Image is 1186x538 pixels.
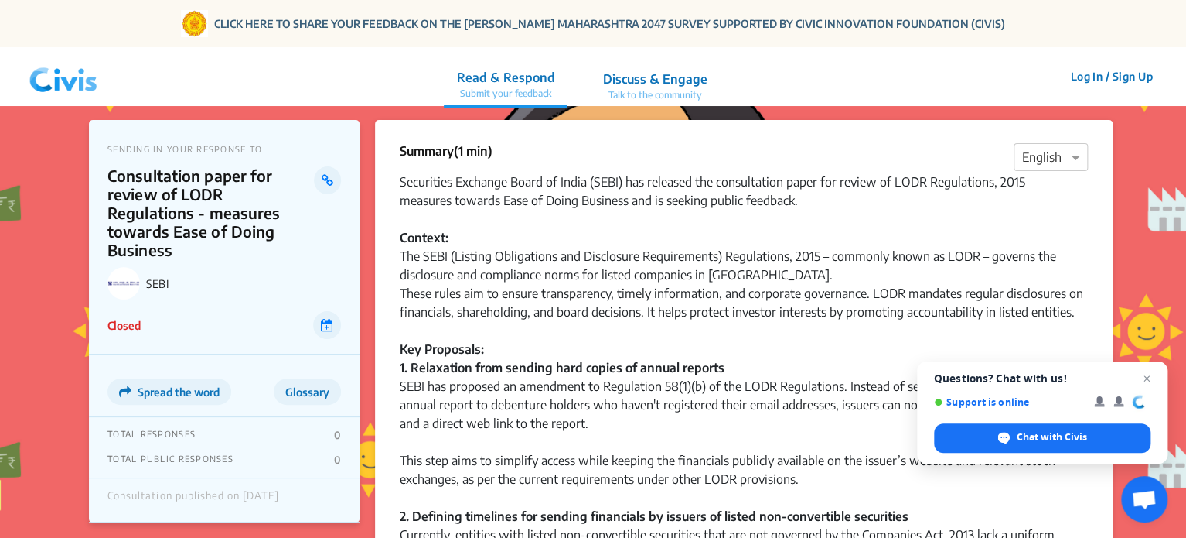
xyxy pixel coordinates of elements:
[1060,64,1163,88] button: Log In / Sign Up
[274,379,341,405] button: Glossary
[285,386,329,399] span: Glossary
[181,10,208,37] img: Gom Logo
[334,454,341,466] p: 0
[107,379,231,405] button: Spread the word
[400,247,1088,284] div: The SEBI (Listing Obligations and Disclosure Requirements) Regulations, 2015 – commonly known as ...
[23,53,104,100] img: navlogo.png
[1017,430,1087,444] span: Chat with Civis
[400,230,448,245] strong: Context:
[602,88,707,102] p: Talk to the community
[400,284,1088,340] div: These rules aim to ensure transparency, timely information, and corporate governance. LODR mandat...
[934,423,1150,453] span: Chat with Civis
[934,372,1150,385] span: Questions? Chat with us!
[107,317,141,334] p: Closed
[400,142,492,160] p: Summary
[107,490,279,510] div: Consultation published on [DATE]
[107,429,196,441] p: TOTAL RESPONSES
[400,360,724,375] strong: 1. Relaxation from sending hard copies of annual reports
[107,166,314,259] p: Consultation paper for review of LODR Regulations - measures towards Ease of Doing Business
[107,267,140,300] img: SEBI logo
[400,358,1088,451] div: SEBI has proposed an amendment to Regulation 58(1)(b) of the LODR Regulations. Instead of sending...
[107,144,341,154] p: SENDING IN YOUR RESPONSE TO
[138,386,220,399] span: Spread the word
[934,396,1083,408] span: Support is online
[400,451,1088,507] div: This step aims to simplify access while keeping the financials publicly available on the issuer’s...
[400,341,484,357] strong: Key Proposals:
[400,173,1088,228] div: Securities Exchange Board of India (SEBI) has released the consultation paper for review of LODR ...
[146,277,341,290] p: SEBI
[454,143,492,159] span: (1 min)
[400,509,908,524] strong: 2. Defining timelines for sending financials by issuers of listed non-convertible securities
[456,87,554,101] p: Submit your feedback
[602,70,707,88] p: Discuss & Engage
[107,454,233,466] p: TOTAL PUBLIC RESPONSES
[214,15,1005,32] a: CLICK HERE TO SHARE YOUR FEEDBACK ON THE [PERSON_NAME] MAHARASHTRA 2047 SURVEY SUPPORTED BY CIVIC...
[1121,476,1167,523] a: Open chat
[456,68,554,87] p: Read & Respond
[334,429,341,441] p: 0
